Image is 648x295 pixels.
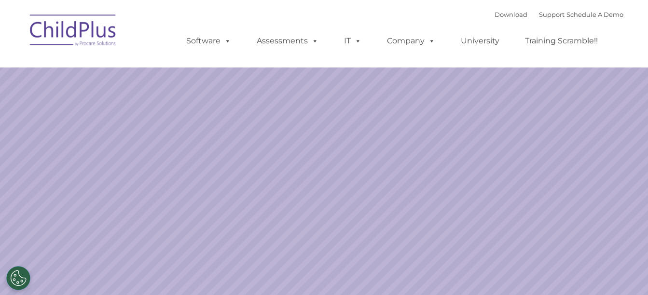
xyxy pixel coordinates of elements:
[515,31,607,51] a: Training Scramble!!
[25,8,122,56] img: ChildPlus by Procare Solutions
[539,11,565,18] a: Support
[177,31,241,51] a: Software
[377,31,445,51] a: Company
[495,11,527,18] a: Download
[334,31,371,51] a: IT
[6,266,30,290] button: Cookies Settings
[495,11,623,18] font: |
[566,11,623,18] a: Schedule A Demo
[247,31,328,51] a: Assessments
[451,31,509,51] a: University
